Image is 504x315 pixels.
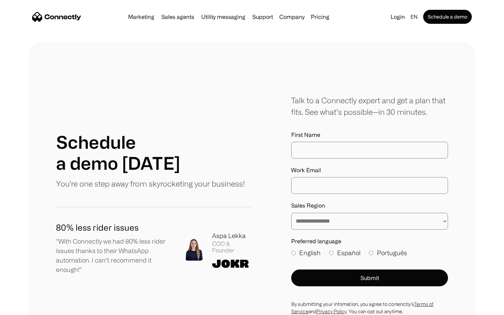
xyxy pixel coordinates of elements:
button: Submit [291,269,448,286]
a: Sales agents [159,14,197,20]
a: Utility messaging [198,14,248,20]
p: "With Connectly we had 80% less rider issues thanks to their WhatsApp automation. I can't recomme... [56,237,171,274]
a: Privacy Policy [316,309,346,314]
input: Português [369,251,373,255]
label: Español [329,248,360,258]
div: Talk to a Connectly expert and get a plan that fits. See what’s possible—in 30 minutes. [291,94,448,118]
a: Schedule a demo [423,10,472,24]
div: COO & Founder [212,240,252,254]
label: First Name [291,132,448,138]
div: By submitting your infomation, you agree to conenctly’s and . You can opt out anytime. [291,300,448,315]
aside: Language selected: English [7,302,42,313]
a: Terms of Service [291,301,434,314]
h1: Schedule a demo [DATE] [56,132,180,174]
a: Marketing [125,14,157,20]
label: English [291,248,321,258]
input: English [291,251,296,255]
label: Português [369,248,407,258]
input: Español [329,251,334,255]
label: Work Email [291,167,448,174]
label: Preferred language [291,238,448,245]
p: You're one step away from skyrocketing your business! [56,178,245,189]
a: Support [250,14,276,20]
div: Company [279,12,304,22]
a: Login [388,12,408,22]
h1: 80% less rider issues [56,221,171,234]
ul: Language list [14,303,42,313]
div: Aspa Lekka [212,231,252,240]
label: Sales Region [291,202,448,209]
div: en [411,12,418,22]
a: Pricing [308,14,332,20]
